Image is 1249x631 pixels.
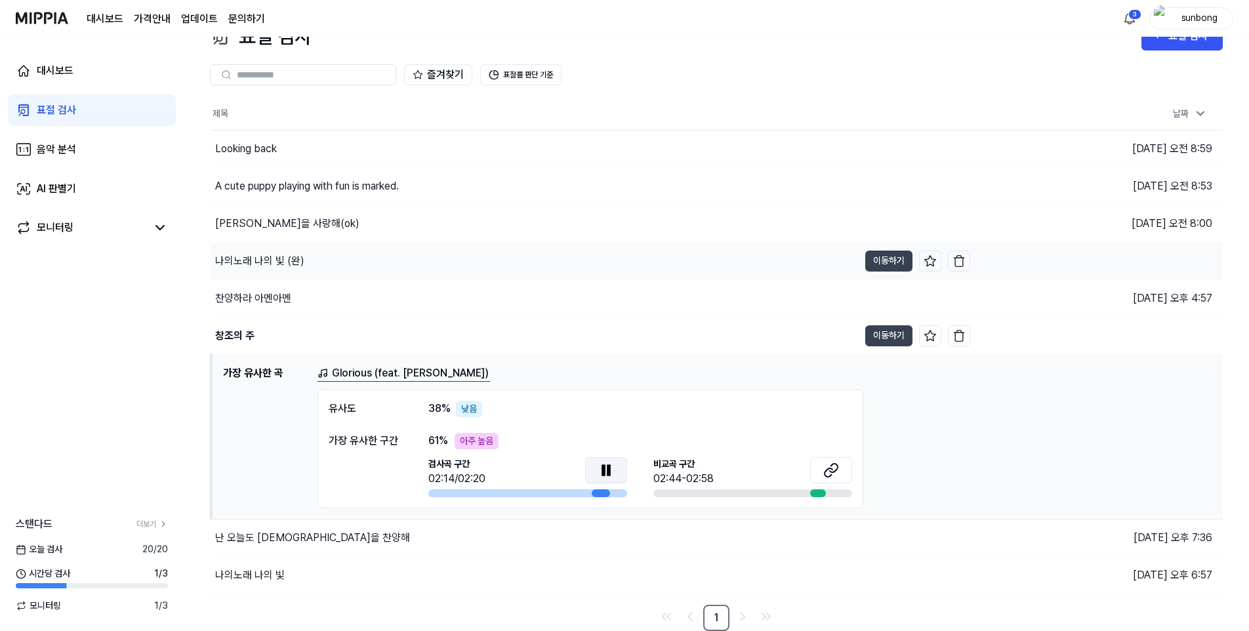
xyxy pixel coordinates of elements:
[37,102,76,118] div: 표절 검사
[732,606,753,627] a: Go to next page
[16,599,61,613] span: 모니터링
[1119,8,1140,29] button: 알림3
[8,94,176,126] a: 표절 검사
[653,471,714,487] div: 02:44-02:58
[215,530,410,546] div: 난 오늘도 [DEMOGRAPHIC_DATA]을 찬양해
[970,279,1223,317] td: [DATE] 오후 4:57
[970,167,1223,205] td: [DATE] 오전 8:53
[8,55,176,87] a: 대시보드
[1128,9,1141,20] div: 3
[16,220,147,235] a: 모니터링
[210,605,1223,631] nav: pagination
[428,471,485,487] div: 02:14/02:20
[970,556,1223,594] td: [DATE] 오후 6:57
[1122,10,1137,26] img: 알림
[8,134,176,165] a: 음악 분석
[142,542,168,556] span: 20 / 20
[211,98,970,130] th: 제목
[455,433,499,449] div: 아주 높음
[215,216,359,232] div: [PERSON_NAME]을 사랑해(ok)
[756,606,777,627] a: Go to last page
[952,254,966,268] img: delete
[428,401,451,417] span: 38 %
[215,253,304,269] div: 나의노래 나의 빛 (완)
[154,567,168,580] span: 1 / 3
[136,518,168,530] a: 더보기
[215,178,399,194] div: A cute puppy playing with fun is marked.
[317,365,490,382] a: Glorious (feat. [PERSON_NAME])
[329,433,402,449] div: 가장 유사한 구간
[680,606,701,627] a: Go to previous page
[865,251,912,272] button: 이동하기
[16,567,70,580] span: 시간당 검사
[37,142,76,157] div: 음악 분석
[1168,103,1212,125] div: 날짜
[952,329,966,342] img: delete
[703,605,729,631] a: 1
[215,291,291,306] div: 찬양하라 아멘아멘
[87,11,123,27] a: 대시보드
[223,365,307,508] h1: 가장 유사한 곡
[1149,7,1233,30] button: profilesunbong
[16,542,62,556] span: 오늘 검사
[37,63,73,79] div: 대시보드
[1174,10,1225,25] div: sunbong
[428,433,448,449] span: 61 %
[970,205,1223,242] td: [DATE] 오전 8:00
[970,242,1223,279] td: [DATE] 오후 6:26
[970,519,1223,556] td: [DATE] 오후 7:36
[865,325,912,346] button: 이동하기
[37,220,73,235] div: 모니터링
[656,606,677,627] a: Go to first page
[228,11,265,27] a: 문의하기
[215,567,285,583] div: 나의노래 나의 빛
[970,130,1223,167] td: [DATE] 오전 8:59
[8,173,176,205] a: AI 판별기
[16,516,52,532] span: 스탠다드
[154,599,168,613] span: 1 / 3
[134,11,171,27] button: 가격안내
[181,11,218,27] a: 업데이트
[480,64,562,85] button: 표절률 판단 기준
[653,457,714,471] span: 비교곡 구간
[37,181,76,197] div: AI 판별기
[215,141,277,157] div: Looking back
[404,64,472,85] button: 즐겨찾기
[428,457,485,471] span: 검사곡 구간
[215,328,255,344] div: 창조의 주
[970,317,1223,354] td: [DATE] 오후 8:36
[456,401,482,417] div: 낮음
[1154,5,1170,31] img: profile
[329,401,402,417] div: 유사도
